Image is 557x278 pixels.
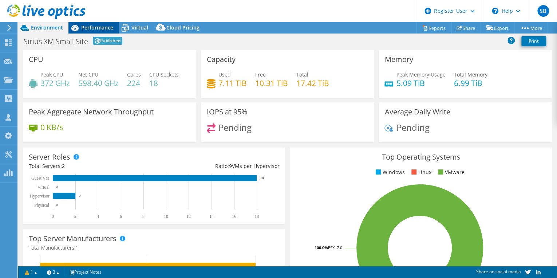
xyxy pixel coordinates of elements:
[218,79,247,87] h4: 7.11 TiB
[29,162,154,170] div: Total Servers:
[31,24,63,31] span: Environment
[131,24,148,31] span: Virtual
[254,214,259,219] text: 18
[260,176,264,180] text: 18
[384,55,413,63] h3: Memory
[410,168,431,176] li: Linux
[315,245,328,250] tspan: 100.0%
[29,153,70,161] h3: Server Roles
[186,214,191,219] text: 12
[476,269,521,275] span: Share on social media
[154,162,279,170] div: Ratio: VMs per Hypervisor
[454,71,487,78] span: Total Memory
[120,214,122,219] text: 6
[29,235,116,243] h3: Top Server Manufacturers
[79,194,81,198] text: 2
[52,214,54,219] text: 0
[296,153,546,161] h3: Top Operating Systems
[56,203,58,207] text: 0
[492,8,498,14] svg: \n
[93,37,122,45] span: Published
[81,24,113,31] span: Performance
[436,168,465,176] li: VMware
[229,163,232,169] span: 9
[31,176,50,181] text: Guest VM
[255,79,288,87] h4: 10.31 TiB
[232,214,236,219] text: 16
[64,267,107,277] a: Project Notes
[384,108,450,116] h3: Average Daily Write
[537,5,549,17] span: SB
[396,71,445,78] span: Peak Memory Usage
[218,71,231,78] span: Used
[481,22,514,34] a: Export
[454,79,487,87] h4: 6.99 TiB
[40,123,63,131] h4: 0 KB/s
[78,71,98,78] span: Net CPU
[62,163,65,169] span: 2
[209,214,214,219] text: 14
[296,79,329,87] h4: 17.42 TiB
[37,185,50,190] text: Virtual
[75,244,78,251] span: 1
[255,71,266,78] span: Free
[514,22,548,34] a: More
[396,121,429,133] span: Pending
[34,203,49,208] text: Physical
[451,22,481,34] a: Share
[416,22,451,34] a: Reports
[149,71,179,78] span: CPU Sockets
[42,267,64,277] a: 3
[97,214,99,219] text: 4
[166,24,200,31] span: Cloud Pricing
[74,214,76,219] text: 2
[218,121,252,133] span: Pending
[207,55,236,63] h3: Capacity
[29,108,154,116] h3: Peak Aggregate Network Throughput
[521,36,546,46] a: Print
[40,71,63,78] span: Peak CPU
[296,71,308,78] span: Total
[127,71,141,78] span: Cores
[396,79,445,87] h4: 5.09 TiB
[149,79,179,87] h4: 18
[40,79,70,87] h4: 372 GHz
[24,38,88,45] h1: Sirius XM Small Site
[142,214,145,219] text: 8
[127,79,141,87] h4: 224
[207,108,248,116] h3: IOPS at 95%
[29,55,43,63] h3: CPU
[374,168,405,176] li: Windows
[20,267,42,277] a: 1
[30,193,50,199] text: Hypervisor
[164,214,168,219] text: 10
[29,244,280,252] h4: Total Manufacturers:
[328,245,342,250] tspan: ESXi 7.0
[78,79,119,87] h4: 598.40 GHz
[56,185,58,189] text: 0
